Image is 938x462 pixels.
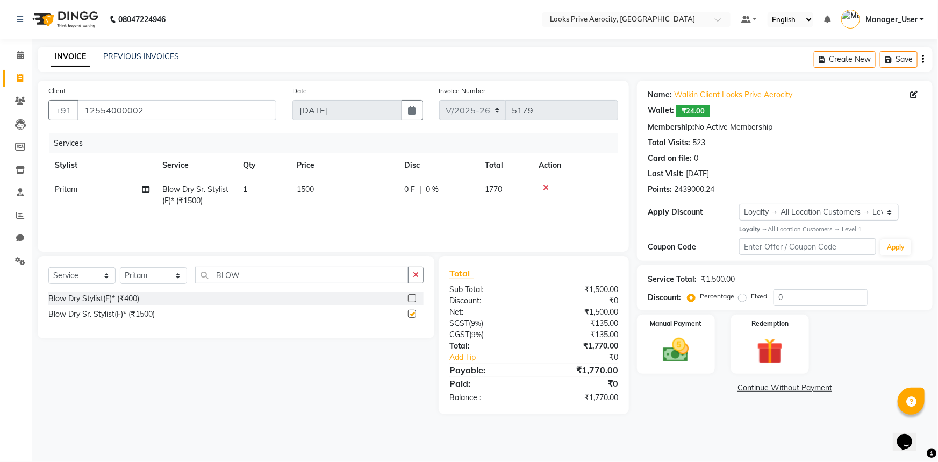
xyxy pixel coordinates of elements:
iframe: chat widget [893,419,927,451]
span: 1770 [485,184,502,194]
div: Discount: [648,292,681,303]
img: _gift.svg [749,335,791,367]
th: Qty [237,153,290,177]
span: Manager_User [865,14,918,25]
span: 1 [243,184,247,194]
div: [DATE] [686,168,709,180]
div: Services [49,133,626,153]
button: Create New [814,51,876,68]
th: Total [478,153,532,177]
div: 523 [692,137,705,148]
div: Service Total: [648,274,697,285]
a: INVOICE [51,47,90,67]
div: Last Visit: [648,168,684,180]
div: Membership: [648,122,694,133]
span: 9% [471,319,481,328]
button: +91 [48,100,78,120]
span: Pritam [55,184,77,194]
th: Service [156,153,237,177]
span: | [419,184,421,195]
span: 0 % [426,184,439,195]
div: Name: [648,89,672,101]
label: Date [292,86,307,96]
th: Disc [398,153,478,177]
div: 2439000.24 [674,184,714,195]
div: Discount: [441,295,534,307]
div: ₹1,500.00 [534,284,626,295]
span: 9% [471,330,482,339]
div: ₹0 [534,377,626,390]
div: ₹1,500.00 [701,274,735,285]
th: Price [290,153,398,177]
span: Blow Dry Sr. Stylist(F)* (₹1500) [162,184,228,205]
label: Fixed [751,292,767,301]
span: SGST [449,318,469,328]
a: PREVIOUS INVOICES [103,52,179,61]
div: Wallet: [648,105,674,117]
div: No Active Membership [648,122,922,133]
label: Percentage [700,292,734,301]
div: Points: [648,184,672,195]
div: Blow Dry Stylist(F)* (₹400) [48,293,139,304]
div: Card on file: [648,153,692,164]
input: Search or Scan [195,267,409,283]
a: Add Tip [441,352,549,363]
div: ₹135.00 [534,329,626,340]
div: Net: [441,307,534,318]
a: Walkin Client Looks Prive Aerocity [674,89,792,101]
div: ₹1,770.00 [534,340,626,352]
div: ₹0 [549,352,626,363]
div: Total Visits: [648,137,690,148]
div: ₹0 [534,295,626,307]
span: CGST [449,330,469,339]
div: Balance : [441,392,534,403]
input: Search by Name/Mobile/Email/Code [77,100,276,120]
img: logo [27,4,101,34]
div: Total: [441,340,534,352]
span: 1500 [297,184,314,194]
strong: Loyalty → [739,225,768,233]
label: Client [48,86,66,96]
label: Invoice Number [439,86,486,96]
div: ( ) [441,318,534,329]
span: Total [449,268,474,279]
span: ₹24.00 [676,105,710,117]
div: Payable: [441,364,534,376]
b: 08047224946 [118,4,166,34]
th: Stylist [48,153,156,177]
div: ₹135.00 [534,318,626,329]
img: _cash.svg [655,335,697,365]
div: 0 [694,153,698,164]
div: Blow Dry Sr. Stylist(F)* (₹1500) [48,309,155,320]
div: ₹1,500.00 [534,307,626,318]
label: Redemption [751,319,789,329]
div: ₹1,770.00 [534,392,626,403]
div: Paid: [441,377,534,390]
input: Enter Offer / Coupon Code [739,238,876,255]
button: Apply [880,239,911,255]
div: ( ) [441,329,534,340]
div: Apply Discount [648,207,739,218]
a: Continue Without Payment [639,382,930,394]
div: Coupon Code [648,241,739,253]
th: Action [532,153,618,177]
button: Save [880,51,918,68]
img: Manager_User [841,10,860,29]
div: ₹1,770.00 [534,364,626,376]
div: Sub Total: [441,284,534,295]
label: Manual Payment [650,319,701,329]
div: All Location Customers → Level 1 [739,225,922,234]
span: 0 F [404,184,415,195]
